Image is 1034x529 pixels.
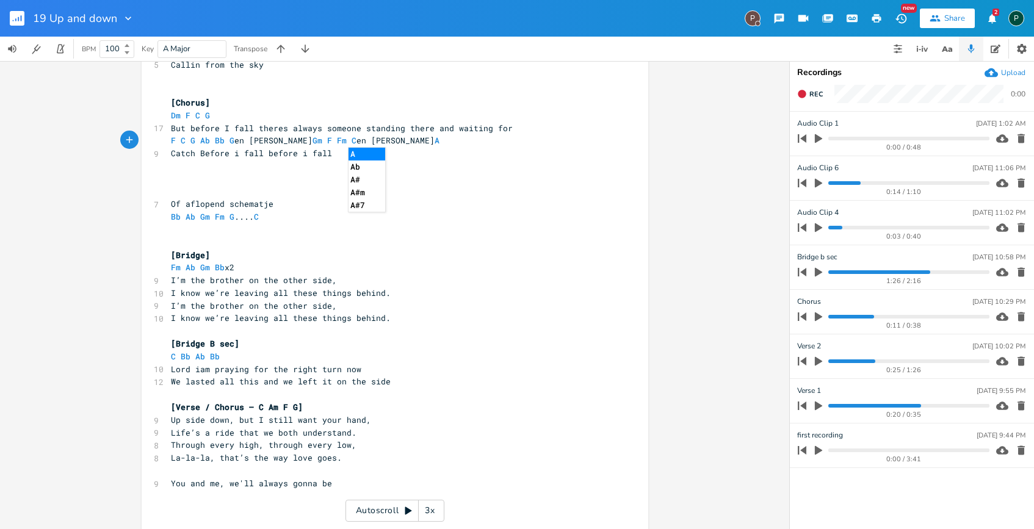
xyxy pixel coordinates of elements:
div: 0:00 [1011,90,1025,98]
button: 2 [980,7,1004,29]
span: C [171,351,176,362]
span: Bb [215,135,225,146]
div: [DATE] 9:44 PM [977,432,1025,439]
span: I know we’re leaving all these things behind. [171,287,391,298]
li: A [349,148,385,160]
span: Chorus [797,296,821,308]
span: But before I fall theres always someone standing there and waiting for [171,123,513,134]
span: A [435,135,439,146]
div: Key [142,45,154,52]
div: 0:00 / 0:48 [819,144,989,151]
div: [DATE] 10:58 PM [972,254,1025,261]
span: I’m the brother on the other side, [171,300,337,311]
span: 19 Up and down [33,13,117,24]
span: Gm [200,262,210,273]
span: Audio Clip 4 [797,207,839,218]
div: [DATE] 11:02 PM [972,209,1025,216]
span: I’m the brother on the other side, [171,275,337,286]
span: C [181,135,186,146]
div: 1:26 / 2:16 [819,278,989,284]
span: Ab [186,211,195,222]
span: Ab [195,351,205,362]
span: Callin from the sky [171,59,264,70]
div: Share [944,13,965,24]
span: Of aflopend schematje [171,198,273,209]
span: [Bridge] [171,250,210,261]
div: [DATE] 10:02 PM [972,343,1025,350]
li: Ab [349,160,385,173]
button: Share [920,9,975,28]
span: Fm [171,262,181,273]
div: 0:00 / 3:41 [819,456,989,462]
button: P [1008,4,1024,32]
div: BPM [82,46,96,52]
span: Verse 2 [797,340,821,352]
span: Audio Clip 6 [797,162,839,174]
span: I know we’re leaving all these things behind. [171,312,391,323]
div: 0:25 / 1:26 [819,367,989,373]
div: 0:14 / 1:10 [819,189,989,195]
span: F [327,135,332,146]
div: Transpose [234,45,267,52]
span: Fm [215,211,225,222]
span: A Major [163,43,190,54]
span: .... [171,211,264,222]
div: Autoscroll [345,500,444,522]
div: [DATE] 9:55 PM [977,387,1025,394]
span: We lasted all this and we left it on the side [171,376,391,387]
span: La-la-la, that’s the way love goes. [171,452,342,463]
div: [DATE] 10:29 PM [972,298,1025,305]
span: x2 [171,262,234,273]
span: Bridge b sec [797,251,837,263]
div: Piepo [745,10,761,26]
span: Fm [337,135,347,146]
div: [DATE] 1:02 AM [976,120,1025,127]
span: G [230,135,234,146]
span: C [195,110,200,121]
span: F [171,135,176,146]
span: en [PERSON_NAME] en [PERSON_NAME] [171,135,439,146]
div: 0:03 / 0:40 [819,233,989,240]
span: C [254,211,259,222]
span: Bb [171,211,181,222]
span: Ab [186,262,195,273]
div: Upload [1001,68,1025,77]
div: [DATE] 11:06 PM [972,165,1025,171]
span: Up side down, but I still want your hand, [171,414,371,425]
div: 2 [992,9,999,16]
span: [Verse / Chorus – C Am F G] [171,401,303,412]
div: 0:20 / 0:35 [819,411,989,418]
div: New [901,4,917,13]
span: Verse 1 [797,385,821,397]
span: first recording [797,430,843,441]
span: F [186,110,190,121]
span: Gm [200,211,210,222]
span: Bb [181,351,190,362]
span: Lord iam praying for the right turn now [171,364,361,375]
li: A#7 [349,199,385,212]
span: Bb [215,262,225,273]
button: Rec [792,84,828,104]
span: Ab [200,135,210,146]
span: [Bridge B sec] [171,338,239,349]
span: Catch Before i fall before i fall [171,148,332,159]
li: A# [349,173,385,186]
span: Bb [210,351,220,362]
span: Audio Clip 1 [797,118,839,129]
span: G [230,211,234,222]
div: Piepo [1008,10,1024,26]
span: Gm [313,135,322,146]
li: A#m [349,186,385,199]
span: G [190,135,195,146]
button: New [889,7,913,29]
span: C [352,135,356,146]
span: You and me, we'll always gonna be [171,478,332,489]
div: 3x [419,500,441,522]
span: Life’s a ride that we both understand. [171,427,356,438]
span: G [205,110,210,121]
button: Upload [985,66,1025,79]
span: [Chorus] [171,97,210,108]
span: Through every high, through every low, [171,439,356,450]
span: Rec [809,90,823,99]
span: Dm [171,110,181,121]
